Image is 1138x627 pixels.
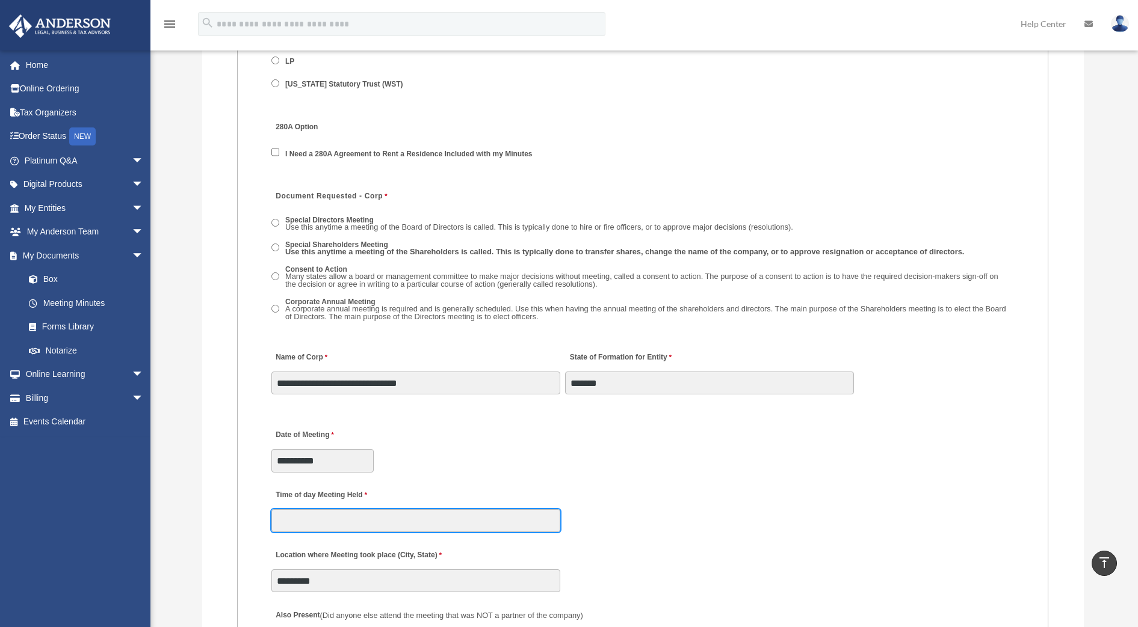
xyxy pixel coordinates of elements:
label: Special Directors Meeting [282,215,797,234]
a: Meeting Minutes [17,291,156,315]
a: Order StatusNEW [8,124,162,149]
a: Digital Productsarrow_drop_down [8,173,162,197]
a: vertical_align_top [1092,551,1117,576]
a: My Anderson Teamarrow_drop_down [8,220,162,244]
i: menu [162,17,177,31]
span: arrow_drop_down [132,220,156,245]
span: arrow_drop_down [132,362,156,387]
a: Platinum Q&Aarrow_drop_down [8,148,162,173]
label: I Need a 280A Agreement to Rent a Residence Included with my Minutes [282,149,537,160]
a: Online Ordering [8,77,162,101]
span: arrow_drop_down [132,243,156,268]
a: My Documentsarrow_drop_down [8,243,162,268]
label: 280A Option [271,119,386,135]
div: NEW [69,127,96,145]
a: My Entitiesarrow_drop_down [8,196,162,220]
label: Location where Meeting took place (City, State) [271,547,445,563]
span: Use this anytime a meeting of the Shareholders is called. This is typically done to transfer shar... [285,247,964,256]
a: Tax Organizers [8,100,162,124]
a: Notarize [17,338,162,362]
span: arrow_drop_down [132,148,156,173]
span: Many states allow a board or management committee to make major decisions without meeting, called... [285,272,998,289]
label: Also Present [271,607,586,623]
a: Forms Library [17,315,162,339]
a: Online Learningarrow_drop_down [8,362,162,387]
a: Billingarrow_drop_down [8,386,162,410]
a: Box [17,268,162,292]
span: arrow_drop_down [132,386,156,411]
a: Events Calendar [8,410,162,434]
span: arrow_drop_down [132,173,156,197]
i: vertical_align_top [1097,555,1112,570]
label: State of Formation for Entity [565,350,674,366]
label: LP [282,56,299,67]
i: search [201,16,214,29]
img: Anderson Advisors Platinum Portal [5,14,114,38]
span: (Did anyone else attend the meeting that was NOT a partner of the company) [320,611,583,620]
a: Home [8,53,162,77]
label: Corporate Annual Meeting [282,297,1015,323]
label: Special Shareholders Meeting [282,240,969,258]
span: arrow_drop_down [132,196,156,221]
img: User Pic [1111,15,1129,32]
label: [US_STATE] Statutory Trust (WST) [282,79,407,90]
span: A corporate annual meeting is required and is generally scheduled. Use this when having the annua... [285,304,1006,321]
label: Name of Corp [271,350,330,366]
a: menu [162,21,177,31]
label: Consent to Action [282,265,1015,291]
span: Document Requested - Corp [276,192,383,200]
label: Date of Meeting [271,427,386,444]
span: Use this anytime a meeting of the Board of Directors is called. This is typically done to hire or... [285,222,793,231]
label: Time of day Meeting Held [271,488,386,504]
